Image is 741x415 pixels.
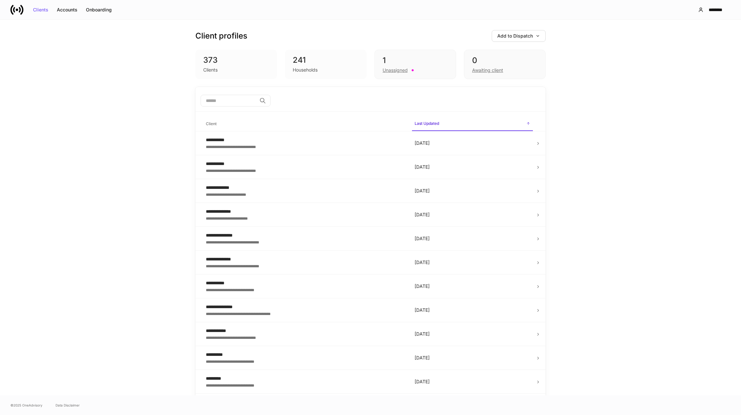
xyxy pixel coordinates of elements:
div: Clients [33,8,48,12]
h6: Last Updated [415,120,439,126]
div: 1Unassigned [374,50,456,79]
button: Clients [29,5,53,15]
p: [DATE] [415,211,530,218]
p: [DATE] [415,140,530,146]
div: 373 [203,55,269,65]
p: [DATE] [415,259,530,266]
div: Clients [203,67,218,73]
p: [DATE] [415,188,530,194]
h6: Client [206,121,217,127]
div: 241 [293,55,359,65]
span: Last Updated [412,117,533,131]
span: Client [203,117,407,131]
div: Households [293,67,318,73]
p: [DATE] [415,355,530,361]
p: [DATE] [415,378,530,385]
button: Add to Dispatch [492,30,546,42]
div: Onboarding [86,8,112,12]
button: Accounts [53,5,82,15]
button: Onboarding [82,5,116,15]
p: [DATE] [415,307,530,313]
p: [DATE] [415,235,530,242]
span: © 2025 OneAdvisory [10,403,42,408]
p: [DATE] [415,283,530,290]
h3: Client profiles [195,31,247,41]
a: Data Disclaimer [56,403,80,408]
div: Add to Dispatch [497,34,540,38]
div: 0 [472,55,537,66]
div: Awaiting client [472,67,503,74]
div: Accounts [57,8,77,12]
div: 1 [383,55,448,66]
p: [DATE] [415,331,530,337]
div: 0Awaiting client [464,50,546,79]
div: Unassigned [383,67,408,74]
p: [DATE] [415,164,530,170]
